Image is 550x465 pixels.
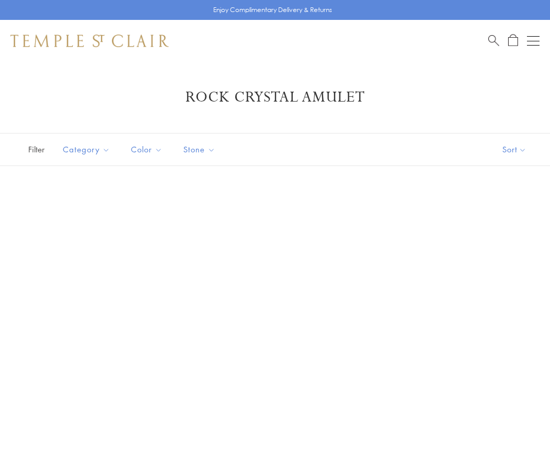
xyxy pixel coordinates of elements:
[479,134,550,165] button: Show sort by
[213,5,332,15] p: Enjoy Complimentary Delivery & Returns
[58,143,118,156] span: Category
[175,138,223,161] button: Stone
[26,88,524,107] h1: Rock Crystal Amulet
[123,138,170,161] button: Color
[178,143,223,156] span: Stone
[488,34,499,47] a: Search
[527,35,540,47] button: Open navigation
[55,138,118,161] button: Category
[10,35,169,47] img: Temple St. Clair
[126,143,170,156] span: Color
[508,34,518,47] a: Open Shopping Bag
